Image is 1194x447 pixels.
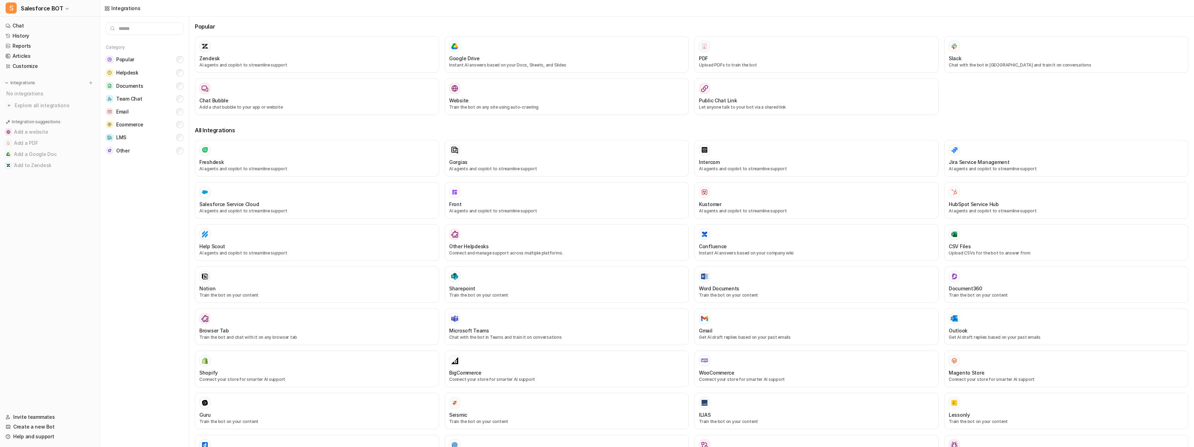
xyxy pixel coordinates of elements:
img: LMS [106,134,113,141]
p: AI agents and copilot to streamline support [199,62,435,68]
button: KustomerKustomerAI agents and copilot to streamline support [694,182,939,219]
p: Connect your store for smarter AI support [949,376,1184,383]
button: SharepointSharepointTrain the bot on your content [445,266,689,303]
p: Let anyone talk to your bot via a shared link [699,104,934,110]
h3: Google Drive [449,55,480,62]
button: Public Chat LinkLet anyone talk to your bot via a shared link [694,78,939,115]
img: Google Drive [451,43,458,49]
img: Document360 [951,273,958,280]
h3: Public Chat Link [699,97,737,104]
p: AI agents and copilot to streamline support [699,208,934,214]
img: Word Documents [701,273,708,280]
p: AI agents and copilot to streamline support [949,166,1184,172]
a: Customize [3,61,97,71]
h3: ILIAS [699,411,711,418]
button: Other HelpdesksOther HelpdesksConnect and manage support across multiple platforms. [445,224,689,261]
button: Browser TabBrowser TabTrain the bot and chat with it on any browser tab [195,308,439,345]
h3: Other Helpdesks [449,243,489,250]
a: Create a new Bot [3,422,97,432]
button: BigCommerceBigCommerceConnect your store for smarter AI support [445,351,689,387]
p: AI agents and copilot to streamline support [449,166,684,172]
h3: Chat Bubble [199,97,229,104]
img: Front [451,189,458,196]
button: ShopifyShopifyConnect your store for smarter AI support [195,351,439,387]
span: Popular [116,56,134,63]
button: Add a Google DocAdd a Google Doc [3,149,97,160]
a: Reports [3,41,97,51]
img: Help Scout [201,231,208,238]
img: Guru [201,399,208,406]
p: Connect your store for smarter AI support [449,376,684,383]
img: Popular [106,56,113,63]
button: WooCommerceWooCommerceConnect your store for smarter AI support [694,351,939,387]
span: Helpdesk [116,69,138,76]
h5: Category [106,45,183,50]
button: EmailEmail [106,105,183,118]
button: GorgiasAI agents and copilot to streamline support [445,140,689,177]
button: Team ChatTeam Chat [106,92,183,105]
img: Browser Tab [201,315,208,322]
button: Magento StoreMagento StoreConnect your store for smarter AI support [944,351,1188,387]
p: Get AI draft replies based on your past emails [949,334,1184,340]
img: Documents [106,82,113,89]
button: ILIASILIASTrain the bot on your content [694,393,939,429]
p: AI agents and copilot to streamline support [199,208,435,214]
p: Upload CSVs for the bot to answer from [949,250,1184,256]
button: EcommerceEcommerce [106,118,183,131]
span: Other [116,147,130,154]
h3: Microsoft Teams [449,327,489,334]
h3: Website [449,97,469,104]
h3: Document360 [949,285,982,292]
h3: Shopify [199,369,218,376]
img: CSV Files [951,231,958,238]
h3: Intercom [699,158,720,166]
a: Articles [3,51,97,61]
p: Train the bot on your content [449,292,684,298]
button: OutlookOutlookGet AI draft replies based on your past emails [944,308,1188,345]
img: Team Chat [106,95,113,102]
p: Connect your store for smarter AI support [199,376,435,383]
img: Kustomer [701,189,708,196]
img: Confluence [701,231,708,238]
button: LMSLMS [106,131,183,144]
p: Add a chat bubble to your app or website [199,104,435,110]
h3: WooCommerce [699,369,734,376]
img: Helpdesk [106,69,113,77]
span: Email [116,108,129,115]
h3: Jira Service Management [949,158,1010,166]
img: expand menu [4,80,9,85]
h3: Slack [949,55,962,62]
h3: CSV Files [949,243,971,250]
img: Other Helpdesks [451,231,458,238]
img: WooCommerce [701,359,708,363]
h3: Seismic [449,411,467,418]
h3: Notion [199,285,215,292]
p: AI agents and copilot to streamline support [449,208,684,214]
p: Get AI draft replies based on your past emails [699,334,934,340]
button: Add a PDFAdd a PDF [3,138,97,149]
img: Add a website [6,130,10,134]
span: Salesforce BOT [21,3,63,13]
h3: PDF [699,55,708,62]
p: Train the bot on your content [699,418,934,425]
button: Add a websiteAdd a website [3,126,97,138]
p: Instant AI answers based on your Docs, Sheets, and Slides [449,62,684,68]
div: Integrations [111,5,141,12]
h3: Word Documents [699,285,739,292]
button: Google DriveGoogle DriveInstant AI answers based on your Docs, Sheets, and Slides [445,36,689,73]
button: SeismicSeismicTrain the bot on your content [445,393,689,429]
a: History [3,31,97,41]
img: Add a Google Doc [6,152,10,156]
button: Chat BubbleAdd a chat bubble to your app or website [195,78,439,115]
h3: Front [449,201,462,208]
img: Sharepoint [451,273,458,280]
span: Documents [116,83,143,89]
button: HubSpot Service HubHubSpot Service HubAI agents and copilot to streamline support [944,182,1188,219]
img: BigCommerce [451,357,458,364]
span: Team Chat [116,95,142,102]
img: menu_add.svg [88,80,93,85]
button: OtherOther [106,144,183,157]
p: Train the bot on your content [199,292,435,298]
h3: Gmail [699,327,713,334]
h3: Sharepoint [449,285,475,292]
